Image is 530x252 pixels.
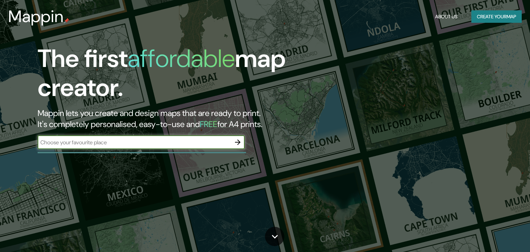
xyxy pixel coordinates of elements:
[432,10,460,23] button: About Us
[38,108,303,130] h2: Mappin lets you create and design maps that are ready to print. It's completely personalised, eas...
[128,42,235,75] h1: affordable
[200,119,217,129] h5: FREE
[8,7,64,26] h3: Mappin
[471,10,522,23] button: Create yourmap
[38,44,303,108] h1: The first map creator.
[38,138,231,146] input: Choose your favourite place
[64,18,69,23] img: mappin-pin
